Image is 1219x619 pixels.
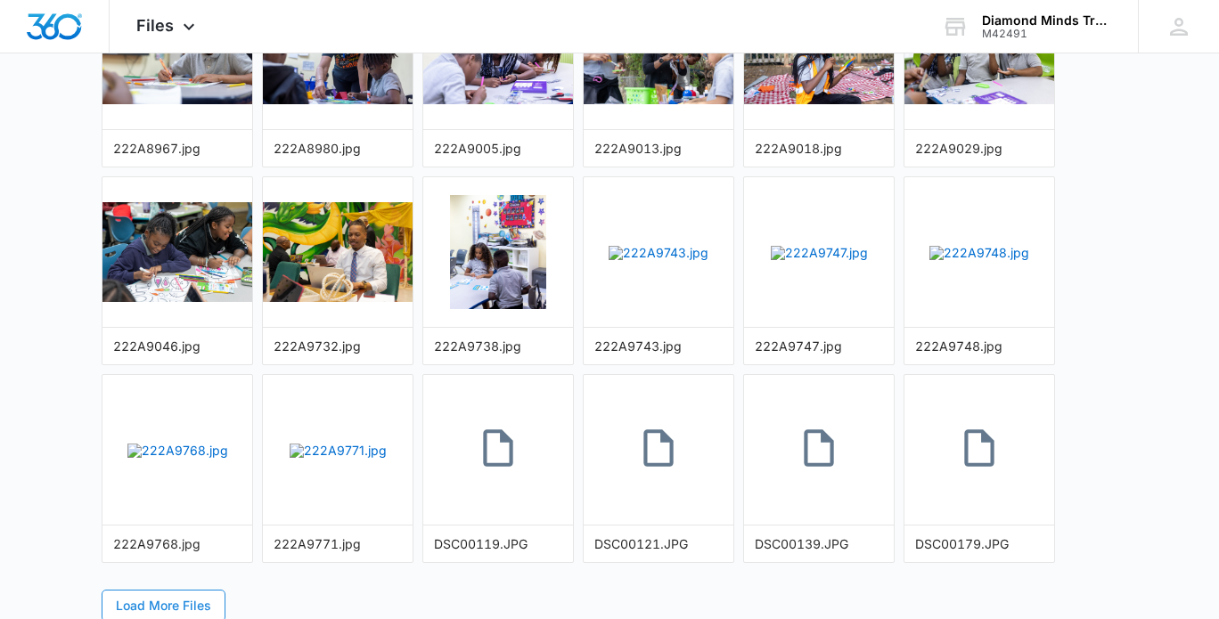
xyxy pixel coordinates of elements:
div: 222A9732.jpg [274,337,402,355]
div: 222A8967.jpg [113,139,241,158]
div: 222A8980.jpg [274,139,402,158]
div: account id [982,28,1112,40]
div: account name [982,13,1112,28]
div: 222A9768.jpg [113,534,241,553]
img: 222A9747.jpg [771,246,868,260]
div: DSC00119.JPG [434,534,562,553]
img: 222A9018.jpg [744,4,894,104]
div: 222A9005.jpg [434,139,562,158]
div: 222A9738.jpg [434,337,562,355]
img: 222A9738.jpg [450,195,545,309]
img: 222A8980.jpg [263,4,413,104]
div: 222A9018.jpg [755,139,883,158]
img: 222A9771.jpg [290,444,387,458]
img: 222A9732.jpg [263,202,413,302]
img: 222A9029.jpg [904,4,1054,104]
div: 222A9743.jpg [594,337,723,355]
img: 222A9748.jpg [929,246,1029,260]
img: 222A8967.jpg [102,4,252,104]
img: 222A9005.jpg [423,4,573,104]
div: 222A9029.jpg [915,139,1043,158]
div: DSC00139.JPG [755,534,883,553]
div: 222A9748.jpg [915,337,1043,355]
div: DSC00121.JPG [594,534,723,553]
span: Files [136,16,174,35]
img: 222A9743.jpg [609,246,708,260]
img: 222A9046.jpg [102,202,252,302]
div: 222A9046.jpg [113,337,241,355]
div: DSC00179.JPG [915,534,1043,553]
div: 222A9771.jpg [274,534,402,553]
span: Load More Files [116,596,211,615]
div: 222A9747.jpg [755,337,883,355]
img: 222A9768.jpg [127,444,228,458]
div: 222A9013.jpg [594,139,723,158]
img: 222A9013.jpg [584,4,733,104]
